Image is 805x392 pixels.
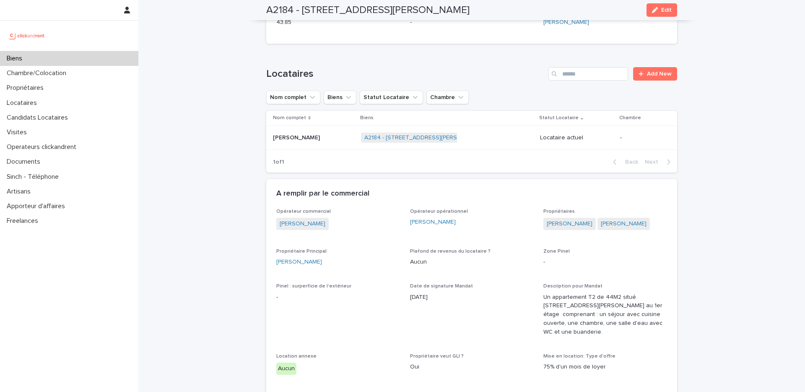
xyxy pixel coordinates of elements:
[410,209,468,214] span: Opérateur opérationnel
[543,284,602,289] span: Description pour Mandat
[276,258,322,267] a: [PERSON_NAME]
[276,18,400,27] p: 43.85
[266,4,470,16] h2: A2184 - [STREET_ADDRESS][PERSON_NAME]
[410,18,534,27] p: -
[3,128,34,136] p: Visites
[540,134,613,141] p: Locataire actuel
[410,218,456,227] a: [PERSON_NAME]
[3,143,83,151] p: Operateurs clickandrent
[276,284,351,289] span: Pinel : surperficie de l'extérieur
[276,189,369,199] h2: A remplir par le commercial
[606,158,641,166] button: Back
[3,188,37,196] p: Artisans
[3,99,44,107] p: Locataires
[3,173,65,181] p: Sinch - Téléphone
[360,91,423,104] button: Statut Locataire
[647,71,672,77] span: Add New
[276,293,400,302] p: -
[647,3,677,17] button: Edit
[266,91,320,104] button: Nom complet
[410,249,491,254] span: Plafond de revenus du locataire ?
[645,159,663,165] span: Next
[661,7,672,13] span: Edit
[3,55,29,63] p: Biens
[410,258,534,267] p: Aucun
[543,363,667,371] p: 75% d'un mois de loyer
[273,113,306,123] p: Nom complet
[619,113,641,123] p: Chambre
[426,91,469,104] button: Chambre
[410,354,464,359] span: Propriétaire veut GLI ?
[601,220,647,228] a: [PERSON_NAME]
[543,258,667,267] p: -
[3,217,45,225] p: Freelances
[410,363,534,371] p: Oui
[620,159,638,165] span: Back
[364,134,487,141] a: A2184 - [STREET_ADDRESS][PERSON_NAME]
[266,68,545,80] h1: Locataires
[3,69,73,77] p: Chambre/Colocation
[633,67,677,81] a: Add New
[280,220,325,228] a: [PERSON_NAME]
[543,293,667,337] p: Un appartement T2 de 44M2 situé [STREET_ADDRESS][PERSON_NAME] au 1er étage comprenant : un séjour...
[410,284,473,289] span: Date de signature Mandat
[276,209,331,214] span: Opérateur commercial
[543,354,615,359] span: Mise en location: Type d'offre
[276,363,296,375] div: Aucun
[360,113,374,123] p: Biens
[324,91,356,104] button: Biens
[641,158,677,166] button: Next
[3,158,47,166] p: Documents
[410,293,534,302] p: [DATE]
[543,18,589,27] a: [PERSON_NAME]
[266,152,291,172] p: 1 of 1
[276,354,317,359] span: Location annexe
[539,113,579,123] p: Statut Locataire
[7,27,47,44] img: UCB0brd3T0yccxBKYDjQ
[266,125,677,150] tr: [PERSON_NAME][PERSON_NAME] A2184 - [STREET_ADDRESS][PERSON_NAME] Locataire actuel-
[3,202,72,210] p: Apporteur d'affaires
[276,249,327,254] span: Propriétaire Principal
[3,114,75,122] p: Candidats Locataires
[548,67,628,81] input: Search
[3,84,50,92] p: Propriétaires
[620,134,664,141] p: -
[543,249,570,254] span: Zone Pinel
[273,133,322,141] p: [PERSON_NAME]
[547,220,592,228] a: [PERSON_NAME]
[543,209,575,214] span: Propriétaires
